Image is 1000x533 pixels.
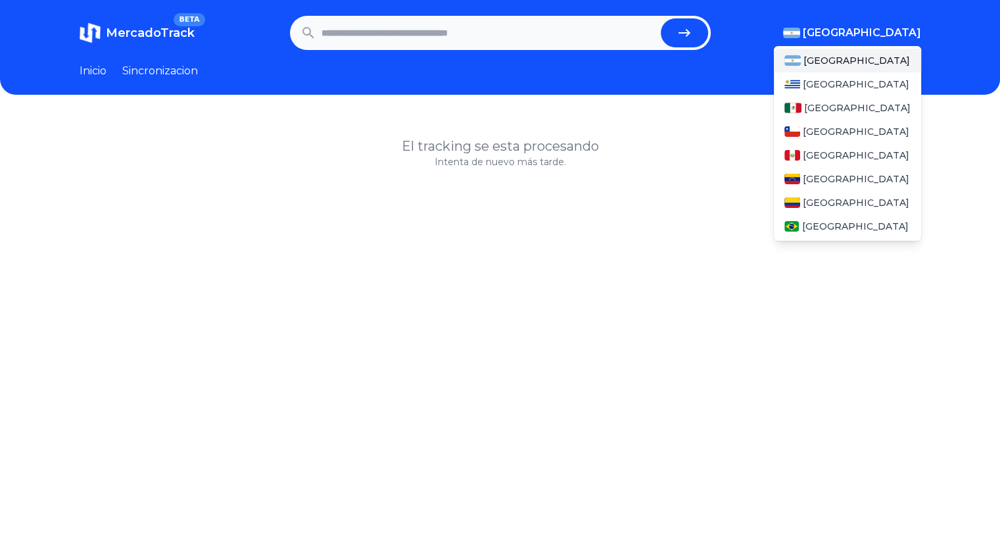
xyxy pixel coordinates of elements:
[122,63,198,79] a: Sincronizacion
[784,55,801,66] img: Argentina
[783,28,800,38] img: Argentina
[783,25,921,41] button: [GEOGRAPHIC_DATA]
[784,126,800,137] img: Chile
[784,174,800,184] img: Venezuela
[774,215,921,238] a: Brasil[GEOGRAPHIC_DATA]
[774,120,921,143] a: Chile[GEOGRAPHIC_DATA]
[80,63,107,79] a: Inicio
[803,54,910,67] span: [GEOGRAPHIC_DATA]
[80,22,195,43] a: MercadoTrackBETA
[784,150,800,161] img: Peru
[784,103,801,113] img: Mexico
[803,125,909,138] span: [GEOGRAPHIC_DATA]
[774,143,921,167] a: Peru[GEOGRAPHIC_DATA]
[106,26,195,40] span: MercadoTrack
[80,137,921,155] h1: El tracking se esta procesando
[174,13,204,26] span: BETA
[774,72,921,96] a: Uruguay[GEOGRAPHIC_DATA]
[80,22,101,43] img: MercadoTrack
[784,221,799,232] img: Brasil
[803,78,909,91] span: [GEOGRAPHIC_DATA]
[774,49,921,72] a: Argentina[GEOGRAPHIC_DATA]
[801,220,908,233] span: [GEOGRAPHIC_DATA]
[803,149,909,162] span: [GEOGRAPHIC_DATA]
[774,191,921,215] a: Colombia[GEOGRAPHIC_DATA]
[774,167,921,191] a: Venezuela[GEOGRAPHIC_DATA]
[774,96,921,120] a: Mexico[GEOGRAPHIC_DATA]
[803,196,909,209] span: [GEOGRAPHIC_DATA]
[803,25,921,41] span: [GEOGRAPHIC_DATA]
[803,172,909,186] span: [GEOGRAPHIC_DATA]
[784,197,800,208] img: Colombia
[804,101,911,114] span: [GEOGRAPHIC_DATA]
[80,155,921,168] p: Intenta de nuevo más tarde.
[784,79,800,89] img: Uruguay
